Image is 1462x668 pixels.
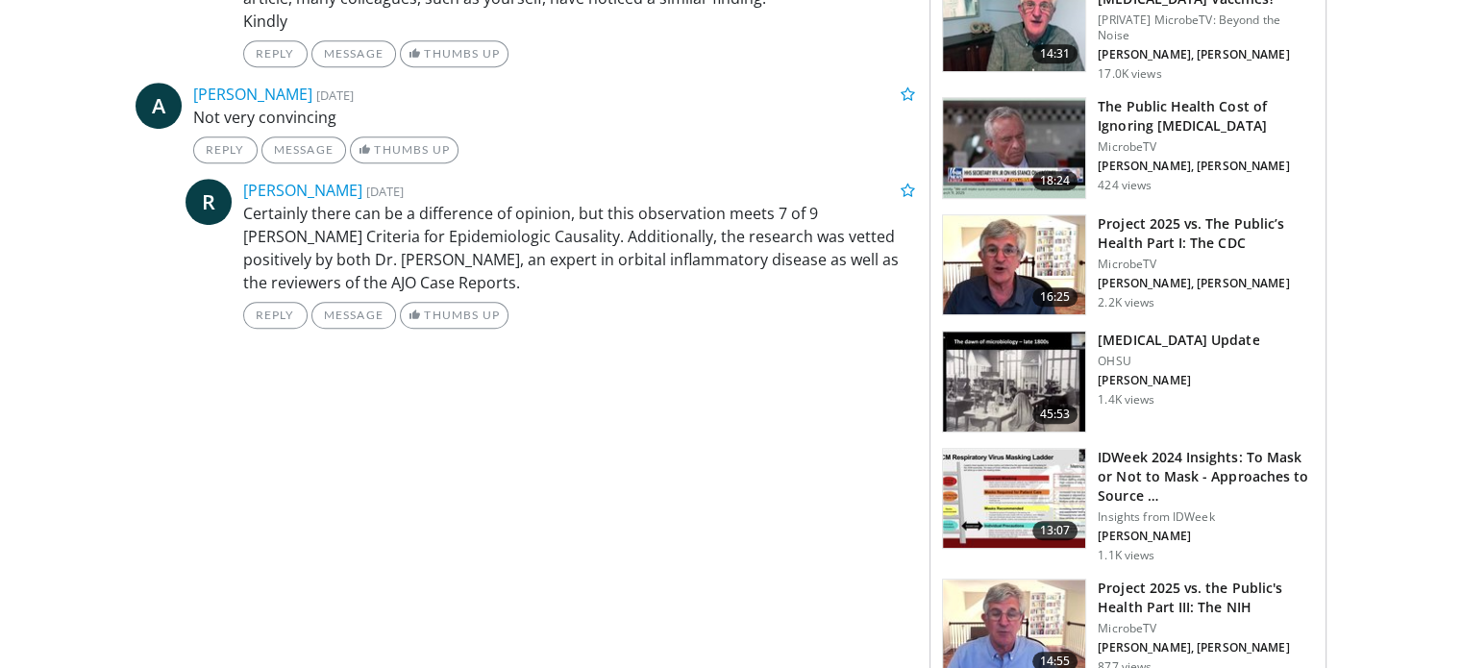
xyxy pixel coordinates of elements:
[1098,139,1314,155] p: MicrobeTV
[193,136,258,163] a: Reply
[243,202,916,294] p: Certainly there can be a difference of opinion, but this observation meets 7 of 9 [PERSON_NAME] C...
[1032,521,1078,540] span: 13:07
[243,40,308,67] a: Reply
[243,302,308,329] a: Reply
[942,448,1314,563] a: 13:07 IDWeek 2024 Insights: To Mask or Not to Mask - Approaches to Source … Insights from IDWeek ...
[1098,178,1152,193] p: 424 views
[1098,392,1154,408] p: 1.4K views
[1098,640,1314,656] p: [PERSON_NAME], [PERSON_NAME]
[1032,44,1078,63] span: 14:31
[400,40,508,67] a: Thumbs Up
[136,83,182,129] a: A
[1098,509,1314,525] p: Insights from IDWeek
[1098,47,1314,62] p: [PERSON_NAME], [PERSON_NAME]
[311,302,396,329] a: Message
[366,183,404,200] small: [DATE]
[1032,171,1078,190] span: 18:24
[1032,287,1078,307] span: 16:25
[1098,529,1314,544] p: [PERSON_NAME]
[942,331,1314,433] a: 45:53 [MEDICAL_DATA] Update OHSU [PERSON_NAME] 1.4K views
[1098,579,1314,617] h3: Project 2025 vs. the Public's Health Part III: The NIH
[311,40,396,67] a: Message
[1098,97,1314,136] h3: The Public Health Cost of Ignoring [MEDICAL_DATA]
[243,180,362,201] a: [PERSON_NAME]
[942,97,1314,199] a: 18:24 The Public Health Cost of Ignoring [MEDICAL_DATA] MicrobeTV [PERSON_NAME], [PERSON_NAME] 42...
[1098,621,1314,636] p: MicrobeTV
[1098,276,1314,291] p: [PERSON_NAME], [PERSON_NAME]
[1098,214,1314,253] h3: Project 2025 vs. The Public’s Health Part I: The CDC
[1098,12,1314,43] p: [PRIVATE] MicrobeTV: Beyond the Noise
[1098,373,1259,388] p: [PERSON_NAME]
[1098,257,1314,272] p: MicrobeTV
[400,302,508,329] a: Thumbs Up
[943,215,1085,315] img: 1706402d-9130-41c6-9999-0780bfd631f2.150x105_q85_crop-smart_upscale.jpg
[942,214,1314,316] a: 16:25 Project 2025 vs. The Public’s Health Part I: The CDC MicrobeTV [PERSON_NAME], [PERSON_NAME]...
[193,106,916,129] p: Not very convincing
[1098,548,1154,563] p: 1.1K views
[943,98,1085,198] img: e0120845-4d14-417b-92e7-cb2731fc96a7.150x105_q85_crop-smart_upscale.jpg
[943,449,1085,549] img: f32fa2ef-4c05-43d3-96ab-50beb0a3df20.150x105_q85_crop-smart_upscale.jpg
[186,179,232,225] a: R
[1032,405,1078,424] span: 45:53
[350,136,458,163] a: Thumbs Up
[261,136,346,163] a: Message
[1098,354,1259,369] p: OHSU
[1098,448,1314,506] h3: IDWeek 2024 Insights: To Mask or Not to Mask - Approaches to Source …
[943,332,1085,432] img: b6b63fd8-415d-4ed3-b5b4-e09aaf1c617f.150x105_q85_crop-smart_upscale.jpg
[316,87,354,104] small: [DATE]
[1098,66,1161,82] p: 17.0K views
[1098,159,1314,174] p: [PERSON_NAME], [PERSON_NAME]
[193,84,312,105] a: [PERSON_NAME]
[1098,331,1259,350] h3: [MEDICAL_DATA] Update
[1098,295,1154,310] p: 2.2K views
